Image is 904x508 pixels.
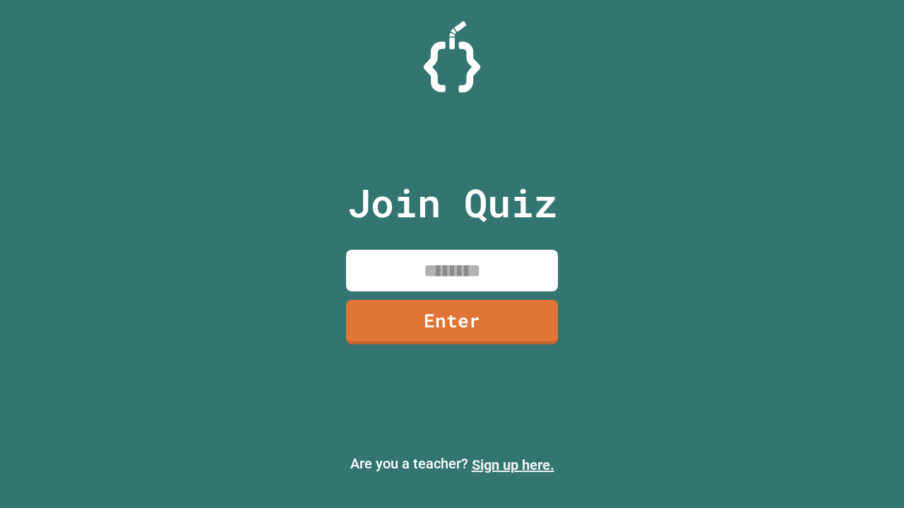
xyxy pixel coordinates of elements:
p: Are you a teacher? [11,453,893,476]
img: Logo.svg [424,21,480,92]
p: Join Quiz [347,174,557,232]
iframe: chat widget [845,452,890,494]
a: Enter [346,300,558,344]
iframe: chat widget [787,390,890,450]
a: Sign up here. [472,456,554,473]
